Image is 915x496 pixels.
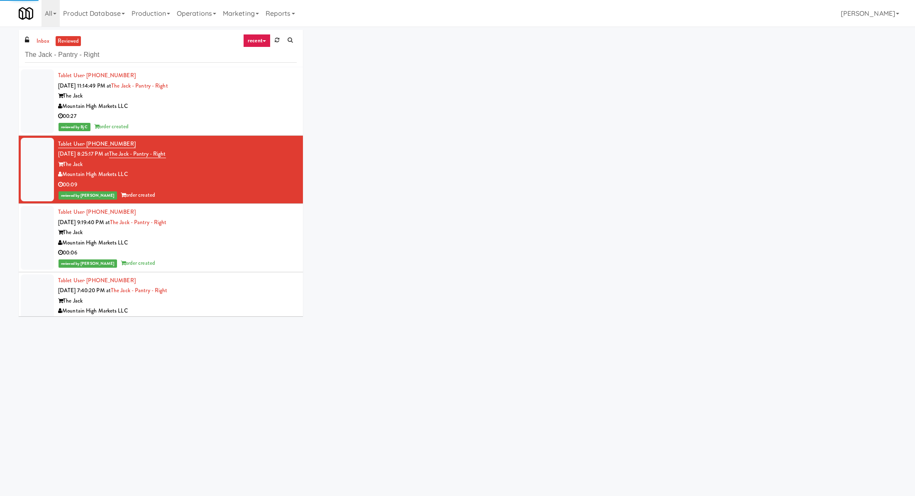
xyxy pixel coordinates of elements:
a: The Jack - Pantry - Right [111,82,168,90]
span: [DATE] 8:25:17 PM at [58,150,109,158]
img: Micromart [19,6,33,21]
li: Tablet User· [PHONE_NUMBER][DATE] 7:40:20 PM atThe Jack - Pantry - RightThe JackMountain High Mar... [19,272,303,341]
a: The Jack - Pantry - Right [111,286,168,294]
a: The Jack - Pantry - Right [109,150,166,158]
input: Search vision orders [25,47,297,63]
span: reviewed by [PERSON_NAME] [59,259,117,268]
a: Tablet User· [PHONE_NUMBER] [58,208,136,216]
div: Mountain High Markets LLC [58,238,297,248]
li: Tablet User· [PHONE_NUMBER][DATE] 11:14:49 PM atThe Jack - Pantry - RightThe JackMountain High Ma... [19,67,303,136]
div: 00:27 [58,111,297,122]
span: [DATE] 11:14:49 PM at [58,82,111,90]
div: The Jack [58,296,297,306]
div: Mountain High Markets LLC [58,101,297,112]
span: order created [121,259,155,267]
span: reviewed by Bj C [59,123,90,131]
a: inbox [34,36,51,46]
div: 00:09 [58,180,297,190]
li: Tablet User· [PHONE_NUMBER][DATE] 9:19:40 PM atThe Jack - Pantry - RightThe JackMountain High Mar... [19,204,303,272]
a: Tablet User· [PHONE_NUMBER] [58,71,136,79]
div: The Jack [58,91,297,101]
a: Tablet User· [PHONE_NUMBER] [58,140,136,148]
a: reviewed [56,36,81,46]
div: The Jack [58,159,297,170]
div: The Jack [58,227,297,238]
li: Tablet User· [PHONE_NUMBER][DATE] 8:25:17 PM atThe Jack - Pantry - RightThe JackMountain High Mar... [19,136,303,204]
span: order created [94,122,129,130]
span: · [PHONE_NUMBER] [84,71,136,79]
span: · [PHONE_NUMBER] [84,208,136,216]
span: reviewed by [PERSON_NAME] [59,191,117,200]
a: Tablet User· [PHONE_NUMBER] [58,276,136,284]
div: Mountain High Markets LLC [58,169,297,180]
span: · [PHONE_NUMBER] [84,276,136,284]
span: order created [121,191,155,199]
span: [DATE] 7:40:20 PM at [58,286,111,294]
a: recent [243,34,271,47]
span: · [PHONE_NUMBER] [84,140,136,148]
div: Mountain High Markets LLC [58,306,297,316]
span: [DATE] 9:19:40 PM at [58,218,110,226]
a: The Jack - Pantry - Right [110,218,167,226]
div: 00:06 [58,248,297,258]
